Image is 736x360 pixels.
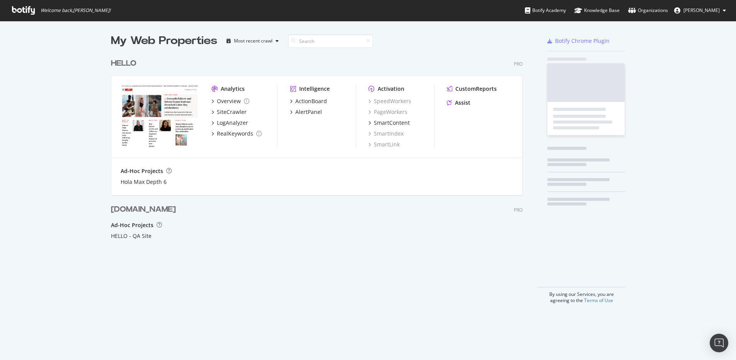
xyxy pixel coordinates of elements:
[514,207,523,213] div: PRO
[211,97,249,105] a: Overview
[41,7,111,14] span: Welcome back, [PERSON_NAME] !
[374,119,410,127] div: SmartContent
[121,178,167,186] a: Hola Max Depth 6
[217,119,248,127] div: LogAnalyzer
[628,7,668,14] div: Organizations
[111,232,152,240] a: HELLO - QA Site
[211,130,262,138] a: RealKeywords
[378,85,404,93] div: Activation
[288,34,373,48] input: Search
[217,108,247,116] div: SiteCrawler
[111,33,217,49] div: My Web Properties
[121,85,199,148] img: www.hellomagazine.com
[368,119,410,127] a: SmartContent
[111,204,176,215] div: [DOMAIN_NAME]
[368,108,407,116] a: PageWorkers
[234,39,273,43] div: Most recent crawl
[683,7,720,14] span: Marco Ferrari
[217,130,253,138] div: RealKeywords
[223,35,282,47] button: Most recent crawl
[668,4,732,17] button: [PERSON_NAME]
[111,221,153,229] div: Ad-Hoc Projects
[547,37,610,45] a: Botify Chrome Plugin
[584,297,613,304] a: Terms of Use
[447,85,497,93] a: CustomReports
[217,97,241,105] div: Overview
[455,99,470,107] div: Assist
[574,7,620,14] div: Knowledge Base
[455,85,497,93] div: CustomReports
[368,130,404,138] a: SmartIndex
[514,61,523,67] div: Pro
[525,7,566,14] div: Botify Academy
[555,37,610,45] div: Botify Chrome Plugin
[290,97,327,105] a: ActionBoard
[111,49,529,304] div: grid
[295,97,327,105] div: ActionBoard
[295,108,322,116] div: AlertPanel
[211,119,248,127] a: LogAnalyzer
[221,85,245,93] div: Analytics
[111,58,136,69] div: HELLO
[368,141,400,148] a: SmartLink
[111,58,140,69] a: HELLO
[121,167,163,175] div: Ad-Hoc Projects
[538,287,625,304] div: By using our Services, you are agreeing to the
[211,108,247,116] a: SiteCrawler
[299,85,330,93] div: Intelligence
[290,108,322,116] a: AlertPanel
[710,334,728,352] div: Open Intercom Messenger
[447,99,470,107] a: Assist
[368,97,411,105] a: SpeedWorkers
